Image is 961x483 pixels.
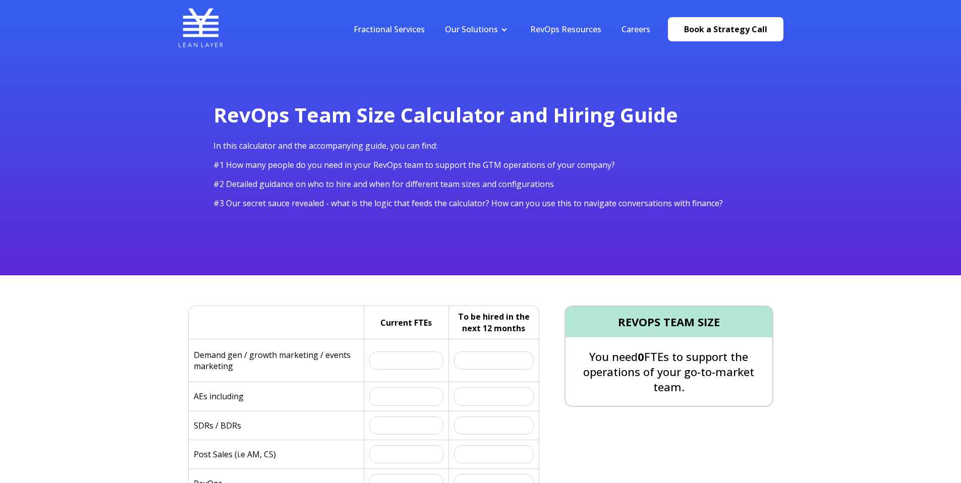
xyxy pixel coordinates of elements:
span: RevOps Team Size Calculator and Hiring Guide [213,101,678,129]
span: In this calculator and the accompanying guide, you can find: [213,140,437,151]
p: Demand gen / growth marketing / events marketing [194,349,359,372]
div: Navigation Menu [344,24,660,35]
iframe: Chat Widget [911,435,961,483]
a: Book a Strategy Call [668,17,783,41]
h4: REVOPS TEAM SIZE [566,307,772,337]
h5: To be hired in the next 12 months [454,311,534,334]
a: Careers [621,24,650,35]
p: AEs including [194,391,244,402]
span: #3 Our secret sauce revealed - what is the logic that feeds the calculator? How can you use this ... [213,198,723,209]
h5: Current FTEs [380,317,432,328]
p: You need FTEs to support the operations of your go-to-market team. [566,349,772,395]
a: Fractional Services [354,24,425,35]
span: #1 How many people do you need in your RevOps team to support the GTM operations of your company? [213,159,615,170]
span: 0 [638,349,644,364]
span: #2 Detailed guidance on who to hire and when for different team sizes and configurations [213,178,554,190]
p: SDRs / BDRs [194,420,241,431]
a: RevOps Resources [530,24,601,35]
p: Post Sales (i.e AM, CS) [194,449,276,460]
a: Our Solutions [445,24,498,35]
img: Lean Layer Logo [178,5,223,50]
